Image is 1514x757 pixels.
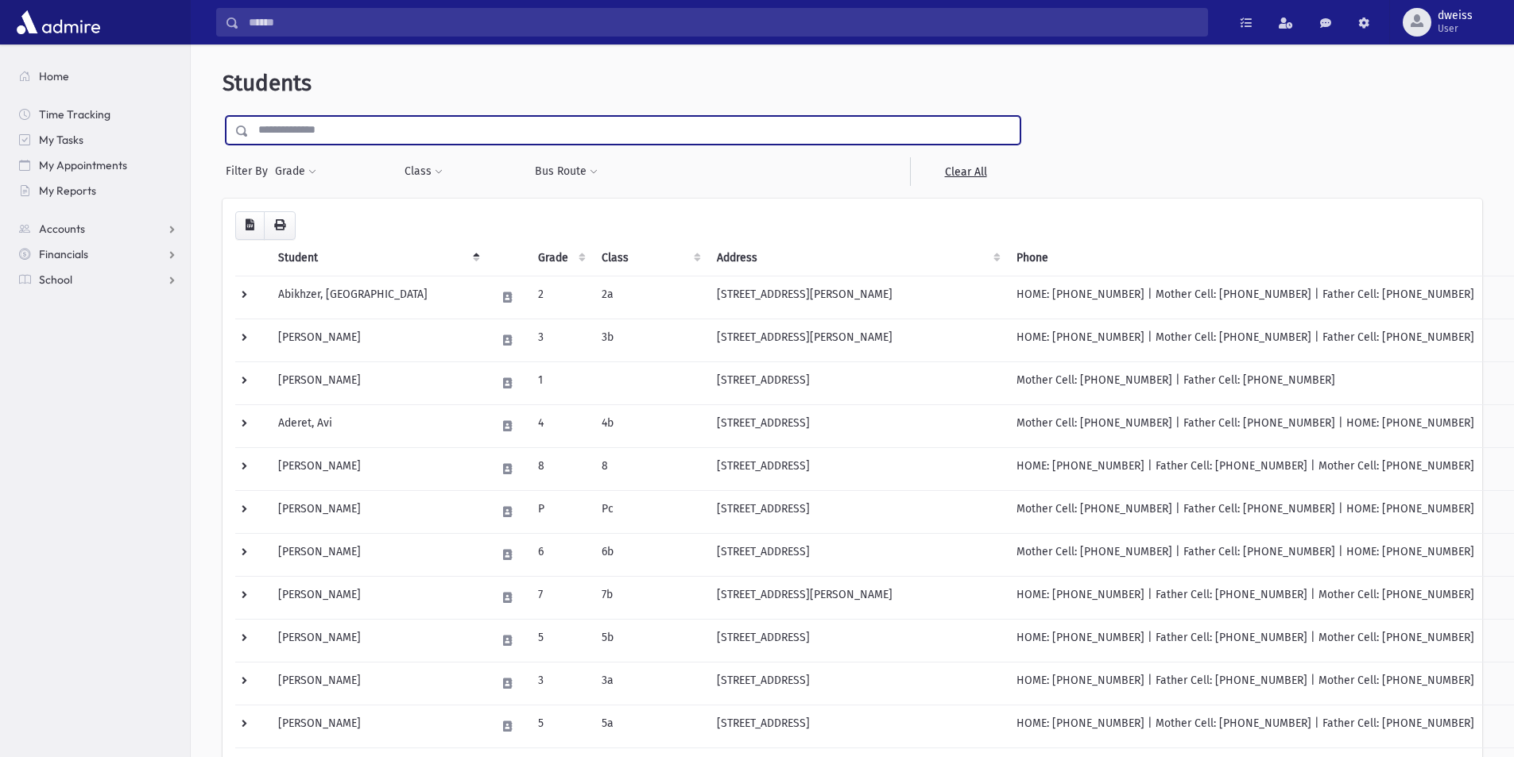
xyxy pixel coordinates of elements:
[404,157,443,186] button: Class
[592,619,707,662] td: 5b
[529,447,592,490] td: 8
[1438,22,1473,35] span: User
[269,276,486,319] td: Abikhzer, [GEOGRAPHIC_DATA]
[39,247,88,261] span: Financials
[529,490,592,533] td: P
[235,211,265,240] button: CSV
[529,619,592,662] td: 5
[6,102,190,127] a: Time Tracking
[592,240,707,276] th: Class: activate to sort column ascending
[274,157,317,186] button: Grade
[39,158,127,172] span: My Appointments
[6,153,190,178] a: My Appointments
[223,70,312,96] span: Students
[707,490,1007,533] td: [STREET_ADDRESS]
[707,662,1007,705] td: [STREET_ADDRESS]
[269,319,486,361] td: [PERSON_NAME]
[592,576,707,619] td: 7b
[269,361,486,404] td: [PERSON_NAME]
[707,404,1007,447] td: [STREET_ADDRESS]
[592,276,707,319] td: 2a
[534,157,598,186] button: Bus Route
[529,240,592,276] th: Grade: activate to sort column ascending
[39,107,110,122] span: Time Tracking
[39,222,85,236] span: Accounts
[239,8,1207,37] input: Search
[707,319,1007,361] td: [STREET_ADDRESS][PERSON_NAME]
[13,6,104,38] img: AdmirePro
[529,705,592,747] td: 5
[529,276,592,319] td: 2
[1438,10,1473,22] span: dweiss
[269,662,486,705] td: [PERSON_NAME]
[529,319,592,361] td: 3
[592,662,707,705] td: 3a
[6,267,190,292] a: School
[707,619,1007,662] td: [STREET_ADDRESS]
[6,178,190,203] a: My Reports
[707,447,1007,490] td: [STREET_ADDRESS]
[707,705,1007,747] td: [STREET_ADDRESS]
[269,447,486,490] td: [PERSON_NAME]
[592,490,707,533] td: Pc
[39,69,69,83] span: Home
[707,361,1007,404] td: [STREET_ADDRESS]
[529,576,592,619] td: 7
[39,272,72,287] span: School
[529,404,592,447] td: 4
[529,361,592,404] td: 1
[707,240,1007,276] th: Address: activate to sort column ascending
[6,216,190,241] a: Accounts
[707,276,1007,319] td: [STREET_ADDRESS][PERSON_NAME]
[269,705,486,747] td: [PERSON_NAME]
[226,163,274,180] span: Filter By
[269,404,486,447] td: Aderet, Avi
[6,241,190,267] a: Financials
[39,183,96,198] span: My Reports
[6,127,190,153] a: My Tasks
[269,240,486,276] th: Student: activate to sort column descending
[707,576,1007,619] td: [STREET_ADDRESS][PERSON_NAME]
[269,619,486,662] td: [PERSON_NAME]
[39,133,83,147] span: My Tasks
[592,404,707,447] td: 4b
[592,447,707,490] td: 8
[529,533,592,576] td: 6
[707,533,1007,576] td: [STREET_ADDRESS]
[269,533,486,576] td: [PERSON_NAME]
[592,319,707,361] td: 3b
[529,662,592,705] td: 3
[592,705,707,747] td: 5a
[269,576,486,619] td: [PERSON_NAME]
[269,490,486,533] td: [PERSON_NAME]
[264,211,296,240] button: Print
[592,533,707,576] td: 6b
[6,64,190,89] a: Home
[910,157,1020,186] a: Clear All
